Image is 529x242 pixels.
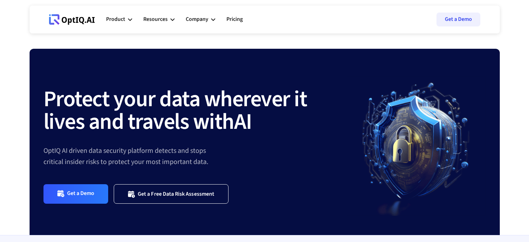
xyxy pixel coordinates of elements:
[43,83,307,138] strong: Protect your data wherever it lives and travels with
[49,9,95,30] a: Webflow Homepage
[143,9,175,30] div: Resources
[186,15,208,24] div: Company
[436,13,480,26] a: Get a Demo
[226,9,243,30] a: Pricing
[114,184,229,203] a: Get a Free Data Risk Assessment
[67,190,95,198] div: Get a Demo
[234,106,252,138] strong: AI
[43,184,109,203] a: Get a Demo
[106,9,132,30] div: Product
[106,15,125,24] div: Product
[43,145,347,167] div: OptIQ AI driven data security platform detects and stops critical insider risks to protect your m...
[138,190,214,197] div: Get a Free Data Risk Assessment
[143,15,168,24] div: Resources
[186,9,215,30] div: Company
